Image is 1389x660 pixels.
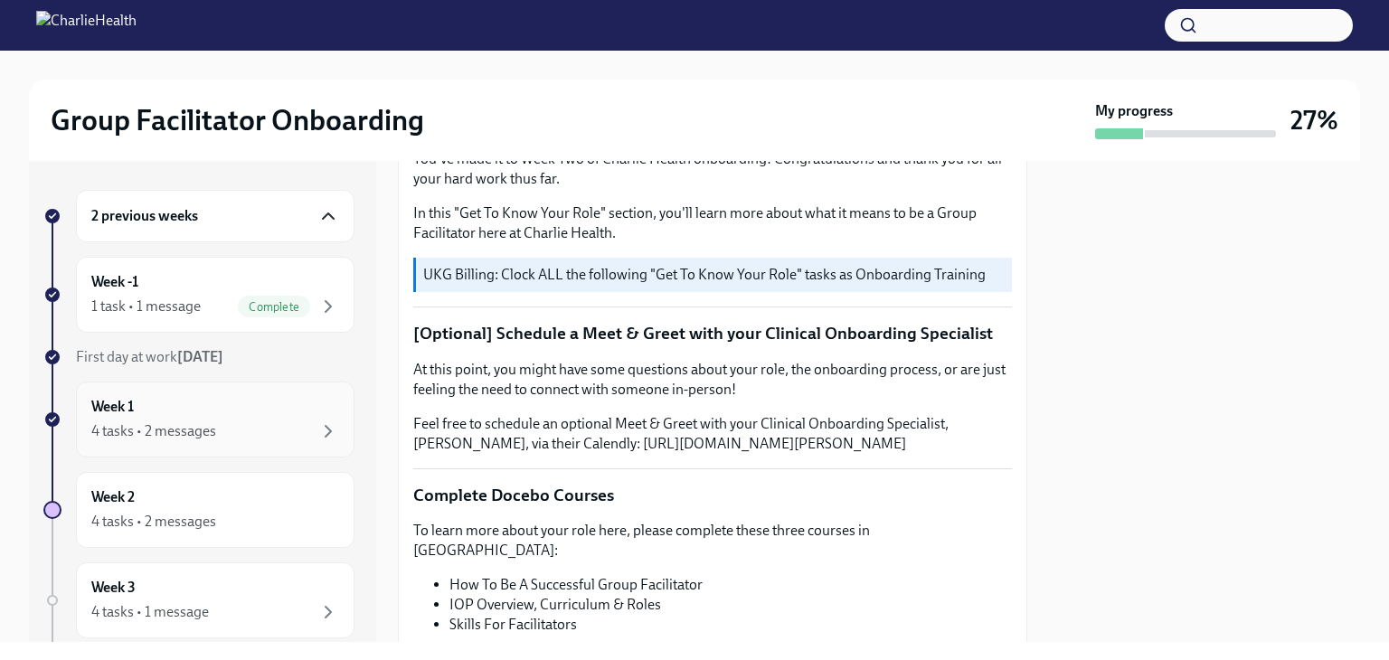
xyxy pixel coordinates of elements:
p: At this point, you might have some questions about your role, the onboarding process, or are just... [413,360,1012,400]
div: 2 previous weeks [76,190,354,242]
p: Feel free to schedule an optional Meet & Greet with your Clinical Onboarding Specialist, [PERSON_... [413,414,1012,454]
div: 4 tasks • 1 message [91,602,209,622]
h2: Group Facilitator Onboarding [51,102,424,138]
p: Complete Docebo Courses [413,484,1012,507]
p: You've made it to Week Two of Charlie Health onboarding! Congratulations and thank you for all yo... [413,149,1012,189]
img: CharlieHealth [36,11,137,40]
h6: Week 2 [91,487,135,507]
div: 1 task • 1 message [91,297,201,316]
h6: Week -1 [91,272,138,292]
li: Skills For Facilitators [449,615,1012,635]
h3: 27% [1290,104,1338,137]
span: Complete [238,300,310,314]
strong: My progress [1095,101,1173,121]
p: In this "Get To Know Your Role" section, you'll learn more about what it means to be a Group Faci... [413,203,1012,243]
li: How To Be A Successful Group Facilitator [449,575,1012,595]
strong: [DATE] [177,348,223,365]
p: [Optional] Schedule a Meet & Greet with your Clinical Onboarding Specialist [413,322,1012,345]
a: Week -11 task • 1 messageComplete [43,257,354,333]
li: IOP Overview, Curriculum & Roles [449,595,1012,615]
h6: Week 3 [91,578,136,598]
h6: Week 1 [91,397,134,417]
a: Week 34 tasks • 1 message [43,562,354,638]
p: To learn more about your role here, please complete these three courses in [GEOGRAPHIC_DATA]: [413,521,1012,561]
span: First day at work [76,348,223,365]
p: UKG Billing: Clock ALL the following "Get To Know Your Role" tasks as Onboarding Training [423,265,1005,285]
a: Week 24 tasks • 2 messages [43,472,354,548]
a: First day at work[DATE] [43,347,354,367]
div: 4 tasks • 2 messages [91,421,216,441]
h6: 2 previous weeks [91,206,198,226]
div: 4 tasks • 2 messages [91,512,216,532]
a: Week 14 tasks • 2 messages [43,382,354,457]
